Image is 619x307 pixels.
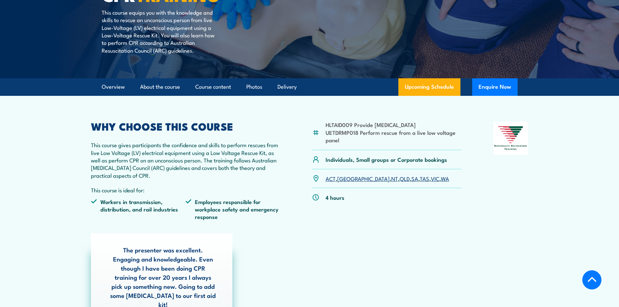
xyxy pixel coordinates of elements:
p: , , , , , , , [326,175,449,182]
p: This course equips you with the knowledge and skills to rescue an unconscious person from live Lo... [102,8,220,54]
a: QLD [400,174,410,182]
li: UETDRMP018 Perform rescue from a live low voltage panel [326,129,462,144]
a: TAS [420,174,429,182]
a: Delivery [277,78,297,96]
p: 4 hours [326,194,344,201]
a: Overview [102,78,125,96]
a: [GEOGRAPHIC_DATA] [337,174,390,182]
h2: WHY CHOOSE THIS COURSE [91,122,281,131]
a: ACT [326,174,336,182]
a: WA [441,174,449,182]
li: Workers in transmission, distribution, and rail industries [91,198,186,221]
a: Photos [246,78,262,96]
a: VIC [431,174,439,182]
a: SA [411,174,418,182]
a: About the course [140,78,180,96]
p: This course gives participants the confidence and skills to perform rescues from live Low Voltage... [91,141,281,179]
img: Nationally Recognised Training logo. [493,122,528,155]
button: Enquire Now [472,78,518,96]
p: This course is ideal for: [91,186,281,194]
a: Upcoming Schedule [398,78,460,96]
p: Individuals, Small groups or Corporate bookings [326,156,447,163]
a: NT [391,174,398,182]
li: Employees responsible for workplace safety and emergency response [186,198,280,221]
li: HLTAID009 Provide [MEDICAL_DATA] [326,121,462,128]
a: Course content [195,78,231,96]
